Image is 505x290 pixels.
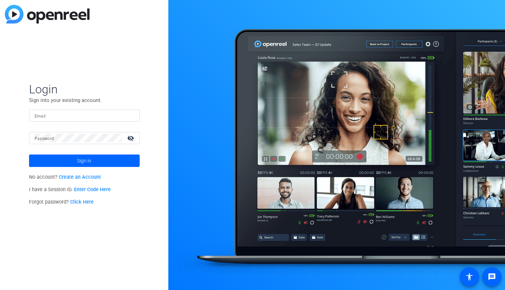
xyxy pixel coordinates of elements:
[29,96,140,104] p: Sign into your existing account.
[35,114,46,119] mat-label: Email
[123,133,140,143] mat-icon: visibility_off
[29,82,140,96] span: Login
[70,199,94,205] a: Click Here
[74,187,111,193] a: Enter Code Here
[77,152,91,169] span: Sign in
[5,5,90,24] img: blue-gradient.svg
[488,273,496,281] mat-icon: message
[29,187,111,193] span: I have a Session ID.
[35,136,54,141] mat-label: Password
[29,174,101,180] span: No account?
[29,155,140,167] button: Sign in
[29,199,94,205] span: Forgot password?
[465,273,474,281] mat-icon: accessibility
[35,111,134,120] input: Enter Email Address
[59,174,101,180] a: Create an Account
